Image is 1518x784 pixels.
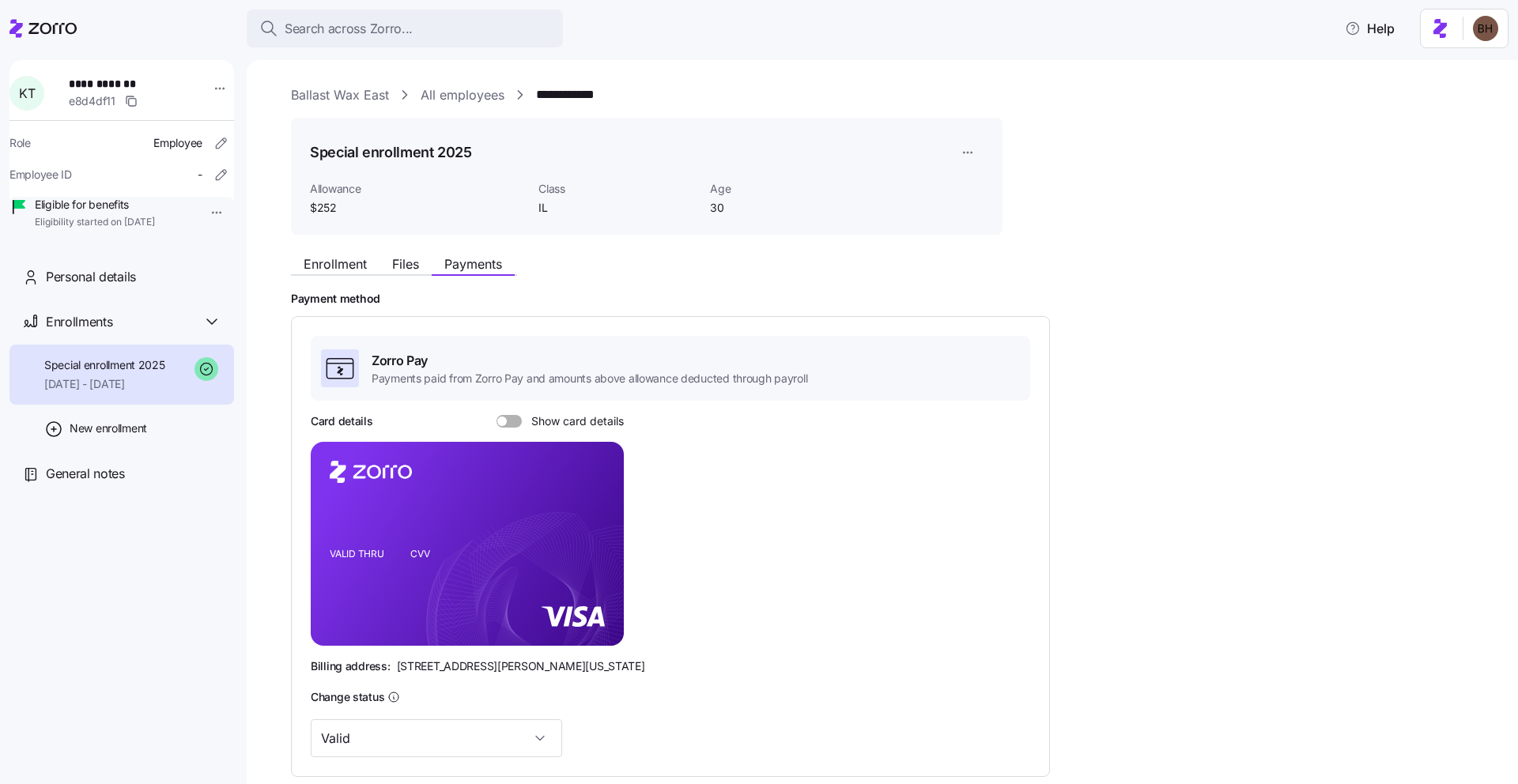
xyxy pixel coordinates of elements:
span: Search across Zorro... [285,19,413,39]
span: Employee ID [9,167,72,183]
span: $252 [310,200,526,216]
button: Help [1332,13,1407,44]
span: Role [9,135,31,151]
h1: Special enrollment 2025 [310,142,472,162]
span: Personal details [46,267,136,287]
span: [STREET_ADDRESS][PERSON_NAME][US_STATE] [397,658,645,674]
span: Eligible for benefits [35,197,155,213]
button: Search across Zorro... [247,9,563,47]
span: Allowance [310,181,526,197]
span: Special enrollment 2025 [44,357,165,373]
span: Zorro Pay [372,351,807,371]
h2: Payment method [291,292,1496,307]
span: Eligibility started on [DATE] [35,216,155,229]
span: Payments paid from Zorro Pay and amounts above allowance deducted through payroll [372,371,807,386]
a: Ballast Wax East [291,85,389,105]
span: Help [1345,19,1395,38]
span: K T [19,87,35,100]
span: New enrollment [70,420,147,436]
span: Payments [444,258,502,270]
span: General notes [46,464,125,484]
span: Employee [153,135,202,151]
span: Enrollment [304,258,367,270]
a: All employees [421,85,504,105]
span: - [198,167,202,183]
span: e8d4df11 [69,93,115,109]
span: IL [538,200,697,216]
span: Class [538,181,697,197]
img: c3c218ad70e66eeb89914ccc98a2927c [1473,16,1498,41]
span: 30 [710,200,869,216]
span: Age [710,181,869,197]
span: Files [392,258,419,270]
span: Billing address: [311,658,391,674]
h3: Change status [311,689,384,705]
tspan: CVV [410,548,430,560]
tspan: VALID THRU [330,548,384,560]
h3: Card details [311,413,373,429]
span: Show card details [522,415,624,428]
span: Enrollments [46,312,112,332]
span: [DATE] - [DATE] [44,376,165,392]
